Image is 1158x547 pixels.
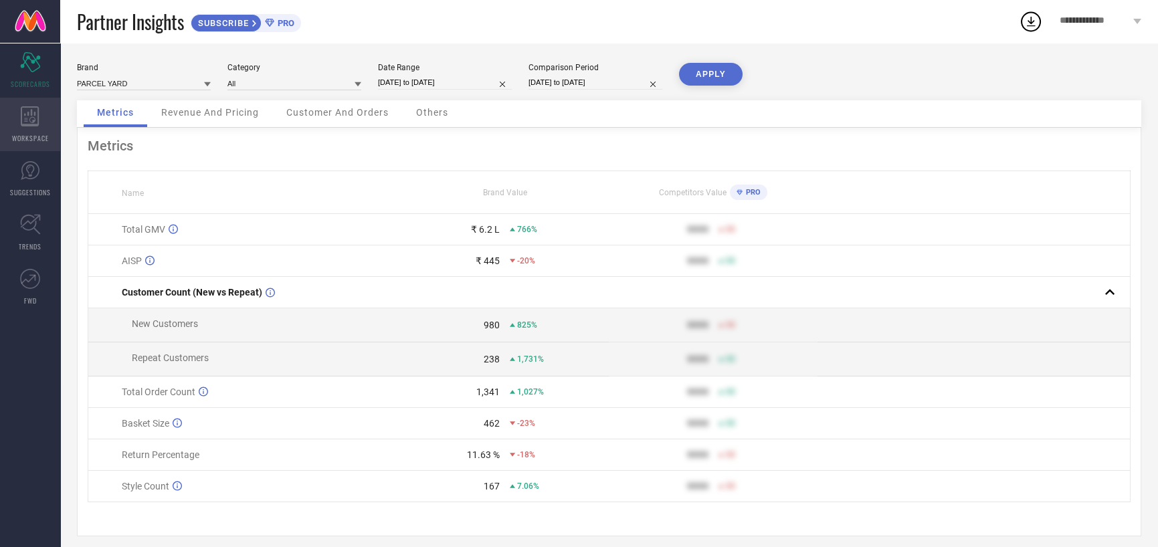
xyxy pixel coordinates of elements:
span: Revenue And Pricing [161,107,259,118]
span: FWD [24,296,37,306]
span: PRO [743,188,761,197]
span: -23% [517,419,535,428]
span: 50 [726,481,735,491]
div: 462 [484,418,500,429]
span: SCORECARDS [11,79,50,89]
span: 7.06% [517,481,539,491]
span: Style Count [122,481,169,491]
span: Return Percentage [122,449,199,460]
span: Repeat Customers [132,352,209,363]
div: ₹ 6.2 L [471,224,500,235]
span: 1,027% [517,387,544,397]
span: WORKSPACE [12,133,49,143]
span: New Customers [132,318,198,329]
div: 980 [484,320,500,330]
div: 9999 [687,224,708,235]
input: Select comparison period [528,76,662,90]
div: 9999 [687,320,708,330]
span: SUGGESTIONS [10,187,51,197]
span: 50 [726,419,735,428]
a: SUBSCRIBEPRO [191,11,301,32]
div: Comparison Period [528,63,662,72]
div: Date Range [378,63,512,72]
div: 11.63 % [467,449,500,460]
span: 50 [726,320,735,330]
div: Brand [77,63,211,72]
span: 50 [726,387,735,397]
span: AISP [122,255,142,266]
span: Basket Size [122,418,169,429]
span: Metrics [97,107,134,118]
span: 766% [517,225,537,234]
span: 825% [517,320,537,330]
div: ₹ 445 [476,255,500,266]
div: 9999 [687,418,708,429]
span: 50 [726,354,735,364]
span: Total Order Count [122,387,195,397]
span: -20% [517,256,535,265]
div: 9999 [687,354,708,364]
span: 50 [726,450,735,459]
span: Brand Value [483,188,527,197]
input: Select date range [378,76,512,90]
span: Name [122,189,144,198]
div: 1,341 [476,387,500,397]
span: TRENDS [19,241,41,251]
span: 1,731% [517,354,544,364]
span: PRO [274,18,294,28]
span: Competitors Value [659,188,727,197]
div: 9999 [687,387,708,397]
span: Customer And Orders [286,107,389,118]
div: 9999 [687,255,708,266]
span: -18% [517,450,535,459]
div: Category [227,63,361,72]
span: SUBSCRIBE [191,18,252,28]
button: APPLY [679,63,743,86]
span: Total GMV [122,224,165,235]
div: 167 [484,481,500,491]
span: Customer Count (New vs Repeat) [122,287,262,298]
div: Open download list [1019,9,1043,33]
div: 238 [484,354,500,364]
div: Metrics [88,138,1131,154]
span: 50 [726,225,735,234]
span: Partner Insights [77,8,184,35]
span: Others [416,107,448,118]
div: 9999 [687,449,708,460]
div: 9999 [687,481,708,491]
span: 50 [726,256,735,265]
